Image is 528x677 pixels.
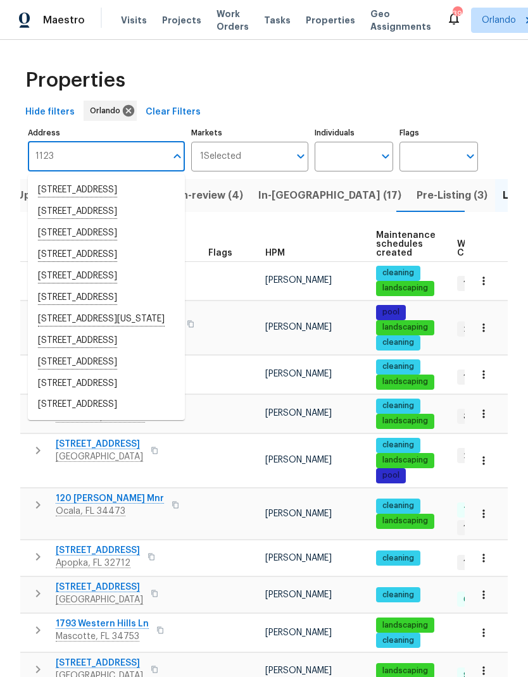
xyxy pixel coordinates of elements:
span: 6 Done [458,594,495,605]
button: Open [292,147,310,165]
span: HPM [265,249,285,258]
span: Visits [121,14,147,27]
span: Orlando [482,14,516,27]
span: In-[GEOGRAPHIC_DATA] (17) [258,187,401,204]
input: Search ... [28,142,166,171]
span: landscaping [377,516,433,526]
span: cleaning [377,553,419,564]
span: Pre-Listing (3) [417,187,487,204]
span: [PERSON_NAME] [265,666,332,675]
span: Properties [25,74,125,87]
button: Clear Filters [141,101,206,124]
span: cleaning [377,590,419,600]
li: [STREET_ADDRESS] [28,394,185,415]
span: 2 WIP [458,450,489,461]
span: [PERSON_NAME] [265,628,332,637]
span: Maestro [43,14,85,27]
span: Projects [162,14,201,27]
span: 7 Done [458,505,495,516]
span: [PERSON_NAME] [265,590,332,599]
span: 1 Accepted [458,523,512,533]
span: cleaning [377,361,419,372]
span: 3 WIP [458,411,489,422]
span: [PERSON_NAME] [265,323,332,332]
span: cleaning [377,337,419,348]
span: landscaping [377,455,433,466]
span: Maintenance schedules created [376,231,436,258]
span: [PERSON_NAME] [265,409,332,418]
li: [STREET_ADDRESS] [28,373,185,394]
button: Close [168,147,186,165]
span: Hide filters [25,104,75,120]
label: Individuals [315,129,393,137]
span: cleaning [377,268,419,278]
span: cleaning [377,401,419,411]
span: In-review (4) [179,187,243,204]
button: Hide filters [20,101,80,124]
label: Flags [399,129,478,137]
span: landscaping [377,283,433,294]
span: [PERSON_NAME] [265,370,332,378]
span: [PERSON_NAME] [265,276,332,285]
span: Orlando [90,104,125,117]
span: cleaning [377,440,419,450]
div: 39 [453,8,462,20]
label: Markets [191,129,309,137]
span: cleaning [377,500,419,511]
span: 1 Selected [200,151,241,162]
div: Orlando [84,101,137,121]
span: Properties [306,14,355,27]
span: 1 WIP [458,372,487,383]
span: landscaping [377,322,433,333]
span: 2 WIP [458,324,489,335]
button: Open [377,147,394,165]
span: 1 WIP [458,557,487,568]
span: pool [377,470,405,481]
span: Work Orders [217,8,249,33]
span: cleaning [377,635,419,646]
span: landscaping [377,416,433,426]
button: Open [462,147,479,165]
span: landscaping [377,666,433,676]
span: pool [377,307,405,318]
span: Tasks [264,16,291,25]
span: Clear Filters [146,104,201,120]
label: Address [28,129,185,137]
span: Flags [208,249,232,258]
span: [PERSON_NAME] [265,456,332,464]
span: Geo Assignments [370,8,431,33]
span: [PERSON_NAME] [265,554,332,562]
span: [PERSON_NAME] [265,509,332,518]
span: 1 WIP [458,278,487,289]
span: landscaping [377,620,433,631]
span: landscaping [377,376,433,387]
